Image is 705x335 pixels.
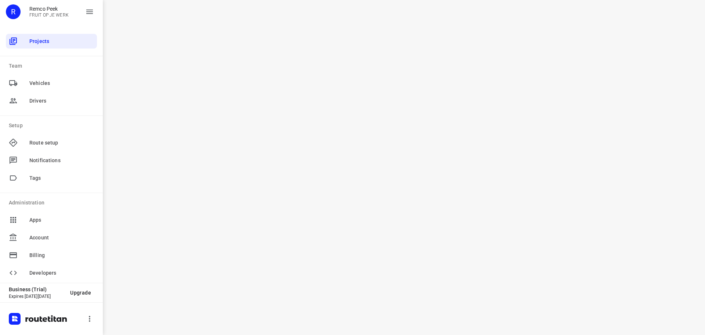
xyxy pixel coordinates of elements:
span: Tags [29,174,94,182]
div: Vehicles [6,76,97,90]
div: Tags [6,171,97,185]
div: Apps [6,213,97,227]
span: Billing [29,252,94,259]
p: Setup [9,122,97,129]
span: Upgrade [70,290,91,296]
div: R [6,4,21,19]
span: Account [29,234,94,242]
div: Projects [6,34,97,49]
div: Route setup [6,135,97,150]
p: Remco Peek [29,6,69,12]
div: Drivers [6,93,97,108]
div: Billing [6,248,97,263]
div: Account [6,230,97,245]
span: Drivers [29,97,94,105]
span: Notifications [29,157,94,164]
p: Administration [9,199,97,207]
p: FRUIT OP JE WERK [29,13,69,18]
span: Route setup [29,139,94,147]
button: Upgrade [64,286,97,299]
div: Developers [6,265,97,280]
p: Team [9,62,97,70]
span: Projects [29,38,94,45]
span: Apps [29,216,94,224]
span: Developers [29,269,94,277]
p: Business (Trial) [9,286,64,292]
div: Notifications [6,153,97,168]
p: Expires [DATE][DATE] [9,294,64,299]
span: Vehicles [29,79,94,87]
